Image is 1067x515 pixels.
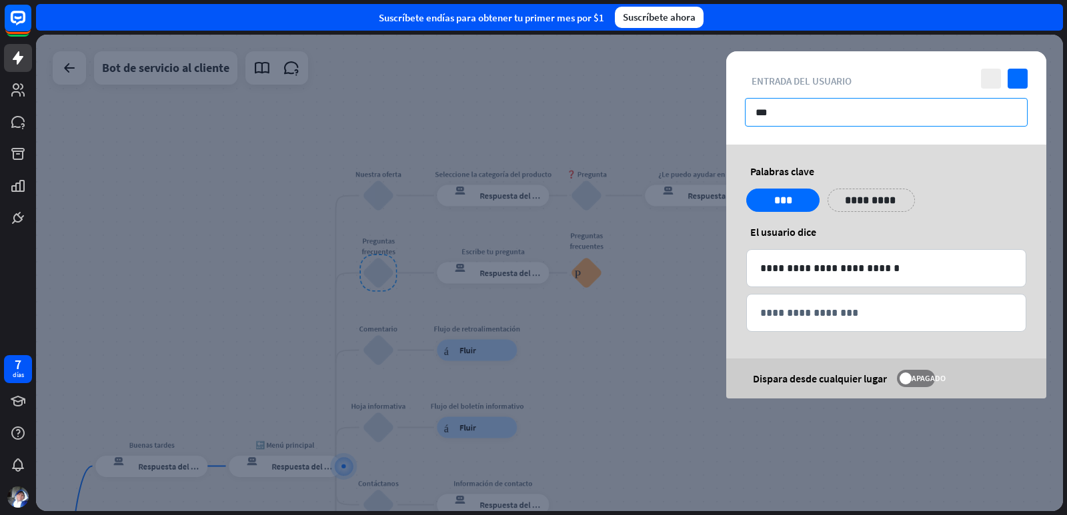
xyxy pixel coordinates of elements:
[13,370,24,379] font: días
[4,355,32,383] a: 7 días
[11,5,51,45] button: Abrir el widget de chat LiveChat
[752,75,852,87] font: Entrada del usuario
[750,225,816,239] font: El usuario dice
[753,372,887,385] font: Dispara desde cualquier lugar
[15,356,21,372] font: 7
[912,373,946,383] font: APAGADO
[750,165,814,178] font: Palabras clave
[623,11,696,23] font: Suscríbete ahora
[437,11,604,24] font: días para obtener tu primer mes por $1
[379,11,437,24] font: Suscríbete en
